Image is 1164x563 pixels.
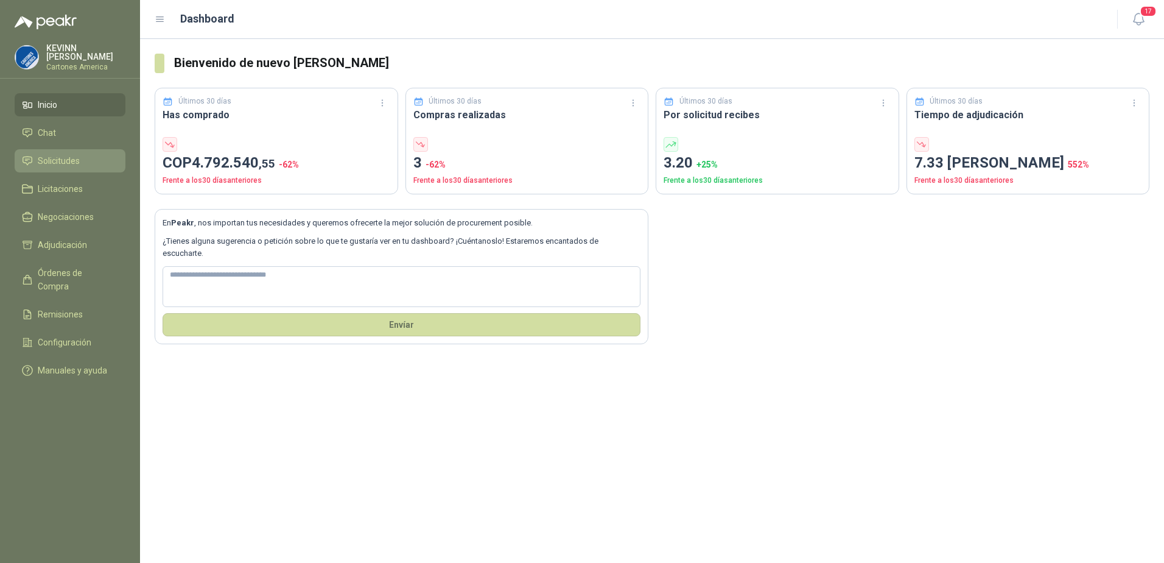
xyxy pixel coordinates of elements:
[914,175,1142,186] p: Frente a los 30 días anteriores
[664,175,891,186] p: Frente a los 30 días anteriores
[163,313,640,336] button: Envíar
[38,364,107,377] span: Manuales y ayuda
[664,107,891,122] h3: Por solicitud recibes
[413,175,641,186] p: Frente a los 30 días anteriores
[38,308,83,321] span: Remisiones
[38,238,87,252] span: Adjudicación
[180,10,234,27] h1: Dashboard
[259,157,275,171] span: ,55
[15,303,125,326] a: Remisiones
[696,160,718,169] span: + 25 %
[413,152,641,175] p: 3
[1140,5,1157,17] span: 17
[174,54,1149,73] h3: Bienvenido de nuevo [PERSON_NAME]
[163,175,390,186] p: Frente a los 30 días anteriores
[664,152,891,175] p: 3.20
[192,154,275,171] span: 4.792.540
[426,160,446,169] span: -62 %
[15,261,125,298] a: Órdenes de Compra
[279,160,299,169] span: -62 %
[38,98,57,112] span: Inicio
[38,182,83,196] span: Licitaciones
[38,266,114,293] span: Órdenes de Compra
[163,235,640,260] p: ¿Tienes alguna sugerencia o petición sobre lo que te gustaría ver en tu dashboard? ¡Cuéntanoslo! ...
[15,177,125,200] a: Licitaciones
[914,107,1142,122] h3: Tiempo de adjudicación
[38,126,56,140] span: Chat
[413,107,641,122] h3: Compras realizadas
[163,217,640,229] p: En , nos importan tus necesidades y queremos ofrecerte la mejor solución de procurement posible.
[679,96,732,107] p: Últimos 30 días
[15,15,77,29] img: Logo peakr
[1068,160,1089,169] span: 552 %
[38,210,94,224] span: Negociaciones
[15,46,38,69] img: Company Logo
[178,96,231,107] p: Últimos 30 días
[914,152,1142,175] p: 7.33 [PERSON_NAME]
[15,121,125,144] a: Chat
[930,96,983,107] p: Últimos 30 días
[15,93,125,116] a: Inicio
[46,63,125,71] p: Cartones America
[38,336,91,349] span: Configuración
[15,233,125,257] a: Adjudicación
[15,359,125,382] a: Manuales y ayuda
[15,205,125,228] a: Negociaciones
[38,154,80,168] span: Solicitudes
[15,149,125,172] a: Solicitudes
[429,96,482,107] p: Últimos 30 días
[1127,9,1149,30] button: 17
[163,107,390,122] h3: Has comprado
[15,331,125,354] a: Configuración
[171,218,194,227] b: Peakr
[46,44,125,61] p: KEVINN [PERSON_NAME]
[163,152,390,175] p: COP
